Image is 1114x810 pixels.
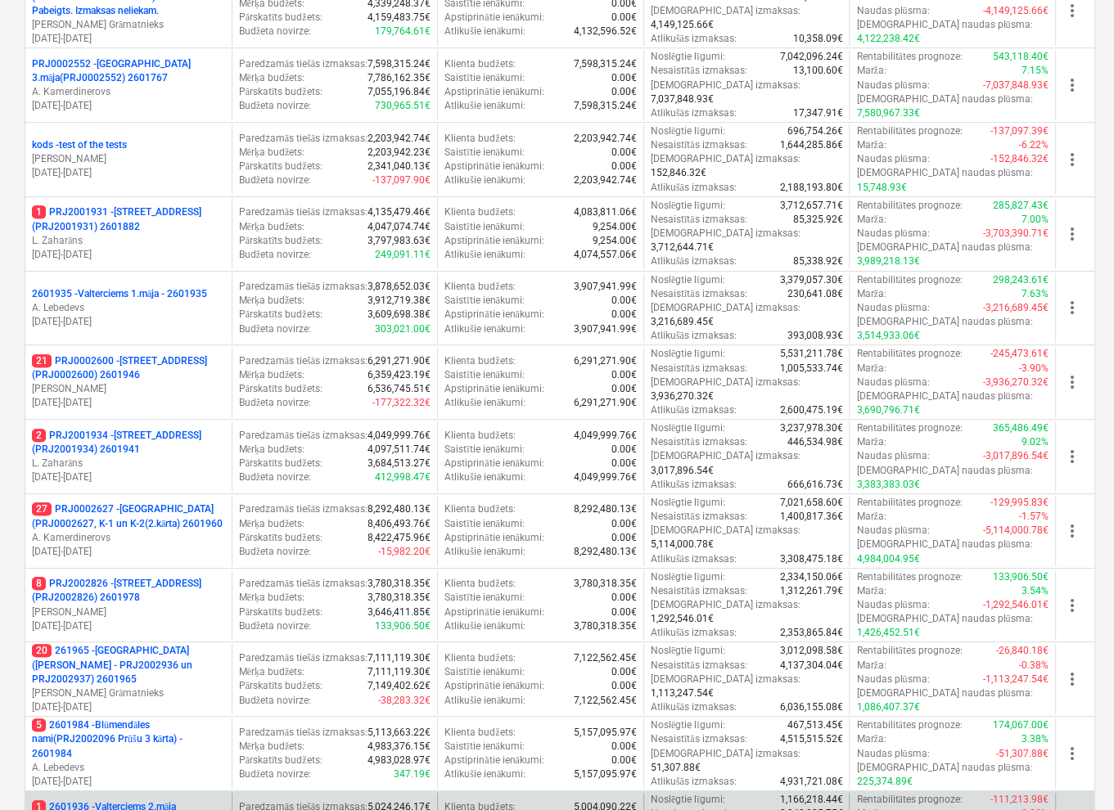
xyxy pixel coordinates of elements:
p: PRJ0002627 - [GEOGRAPHIC_DATA] (PRJ0002627, K-1 un K-2(2.kārta) 2601960 [32,502,225,530]
p: Saistītie ienākumi : [444,517,525,531]
iframe: Chat Widget [1032,731,1114,810]
p: 0.00€ [611,531,637,545]
p: 4,047,074.74€ [368,220,431,234]
div: 2601935 -Valterciems 1.māja - 2601935A. Lebedevs[DATE]-[DATE] [32,287,225,329]
p: Marža : [856,362,886,376]
p: Saistītie ienākumi : [444,220,525,234]
p: 8,292,480.13€ [368,502,431,516]
p: 1,644,285.86€ [779,138,842,152]
p: Atlikušās izmaksas : [651,254,737,268]
p: 5,114,000.78€ [651,538,714,551]
p: 6,291,271.90€ [574,354,637,368]
p: 7,580,967.33€ [856,106,919,120]
p: 285,827.43€ [993,199,1049,213]
p: 543,118.40€ [993,50,1049,64]
div: 27PRJ0002627 -[GEOGRAPHIC_DATA] (PRJ0002627, K-1 un K-2(2.kārta) 2601960A. Kamerdinerovs[DATE]-[D... [32,502,225,559]
p: 3,379,057.30€ [779,273,842,287]
p: [DATE] - [DATE] [32,248,225,262]
span: 2 [32,429,46,442]
span: 21 [32,354,52,367]
p: 4,049,999.76€ [368,429,431,443]
p: Noslēgtie līgumi : [651,199,725,213]
p: 249,091.11€ [375,248,431,262]
p: Rentabilitātes prognoze : [856,347,962,361]
p: Budžeta novirze : [239,396,311,410]
div: 52601984 -Blūmendāles nami(PRJ2002096 Prūšu 3 kārta) - 2601984A. Lebedevs[DATE]-[DATE] [32,718,225,789]
p: Noslēgtie līgumi : [651,124,725,138]
p: 13,100.60€ [792,64,842,78]
p: Saistītie ienākumi : [444,368,525,382]
p: Nesaistītās izmaksas : [651,213,747,227]
p: 0.00€ [611,382,637,396]
p: 4,132,596.52€ [574,25,637,38]
p: A. Kamerdinerovs [32,85,225,99]
p: 3,514,933.06€ [856,329,919,343]
p: -137,097.39€ [990,124,1049,138]
p: Budžeta novirze : [239,99,311,113]
span: more_vert [1062,669,1082,689]
p: 85,325.92€ [792,213,842,227]
p: 230,641.08€ [787,287,842,301]
p: Pārskatīts budžets : [239,308,322,322]
p: [DATE] - [DATE] [32,545,225,559]
p: Atlikušie ienākumi : [444,173,525,187]
p: Pārskatīts budžets : [239,85,322,99]
p: [DEMOGRAPHIC_DATA] naudas plūsma : [856,464,1032,478]
p: 6,291,271.90€ [368,354,431,368]
p: 3,237,978.30€ [779,421,842,435]
p: Atlikušie ienākumi : [444,248,525,262]
p: Nesaistītās izmaksas : [651,287,747,301]
p: Atlikušās izmaksas : [651,106,737,120]
p: Apstiprinātie ienākumi : [444,160,544,173]
p: Nesaistītās izmaksas : [651,510,747,524]
p: Marža : [856,435,886,449]
p: [DEMOGRAPHIC_DATA] izmaksas : [651,4,801,18]
p: Rentabilitātes prognoze : [856,50,962,64]
p: 393,008.93€ [787,329,842,343]
p: 3,216,689.45€ [651,315,714,329]
p: Klienta budžets : [444,502,515,516]
p: Pārskatīts budžets : [239,160,322,173]
p: -137,097.90€ [372,173,431,187]
p: Nesaistītās izmaksas : [651,435,747,449]
span: more_vert [1062,372,1082,392]
span: 20 [32,644,52,657]
p: Paredzamās tiešās izmaksas : [239,132,368,146]
p: Budžeta novirze : [239,322,311,336]
p: L. Zaharāns [32,234,225,248]
p: Mērķa budžets : [239,294,305,308]
p: 4,122,238.42€ [856,32,919,46]
p: 2601935 - Valterciems 1.māja - 2601935 [32,287,207,301]
p: Mērķa budžets : [239,517,305,531]
p: Naudas plūsma : [856,376,929,389]
p: 7,598,315.24€ [574,99,637,113]
p: 0.00€ [611,368,637,382]
p: Noslēgtie līgumi : [651,421,725,435]
p: Noslēgtie līgumi : [651,496,725,510]
p: 298,243.61€ [993,273,1049,287]
p: 9,254.00€ [593,220,637,234]
p: [DEMOGRAPHIC_DATA] naudas plūsma : [856,241,1032,254]
p: 4,135,479.46€ [368,205,431,219]
p: 3,907,941.99€ [574,322,637,336]
p: -5,114,000.78€ [983,524,1049,538]
p: [DEMOGRAPHIC_DATA] naudas plūsma : [856,389,1032,403]
p: Saistītie ienākumi : [444,443,525,457]
p: 10,358.09€ [792,32,842,46]
p: Naudas plūsma : [856,524,929,538]
p: Naudas plūsma : [856,152,929,166]
p: 7,055,196.84€ [368,85,431,99]
div: 21PRJ0002600 -[STREET_ADDRESS](PRJ0002600) 2601946[PERSON_NAME][DATE]-[DATE] [32,354,225,411]
p: Naudas plūsma : [856,79,929,92]
p: [DEMOGRAPHIC_DATA] izmaksas : [651,79,801,92]
p: [PERSON_NAME] Grāmatnieks [32,18,225,32]
p: 3,907,941.99€ [574,280,637,294]
p: Atlikušās izmaksas : [651,478,737,492]
p: 17,347.91€ [792,106,842,120]
p: 4,097,511.74€ [368,443,431,457]
p: [DEMOGRAPHIC_DATA] izmaksas : [651,152,801,166]
p: Klienta budžets : [444,132,515,146]
p: L. Zaharāns [32,457,225,470]
p: Rentabilitātes prognoze : [856,124,962,138]
p: 261965 - [GEOGRAPHIC_DATA] ([PERSON_NAME] - PRJ2002936 un PRJ2002937) 2601965 [32,644,225,686]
